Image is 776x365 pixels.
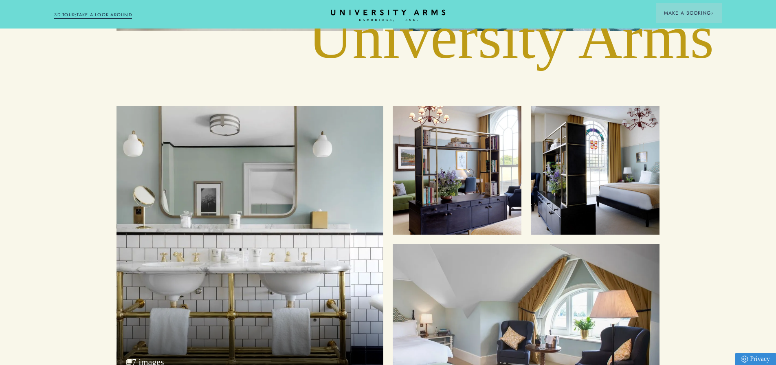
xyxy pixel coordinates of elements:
a: Privacy [735,353,776,365]
a: Home [329,9,447,22]
img: Privacy [741,356,748,363]
a: 3D TOUR:TAKE A LOOK AROUND [54,11,132,19]
img: Arrow icon [711,12,714,15]
button: Make a BookingArrow icon [656,3,722,23]
span: Make a Booking [664,9,714,17]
